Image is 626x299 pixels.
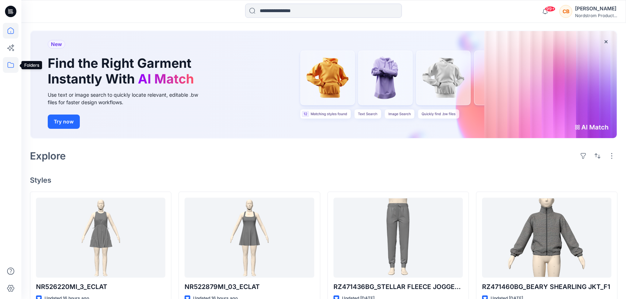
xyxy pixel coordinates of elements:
[482,198,611,278] a: RZ471460BG_BEARY SHEARLING JKT_F1
[482,282,611,292] p: RZ471460BG_BEARY SHEARLING JKT_F1
[559,5,572,18] div: CB
[51,40,62,49] span: New
[575,13,617,18] div: Nordstrom Product...
[333,198,463,278] a: RZ471436BG_STELLAR FLEECE JOGGER_TD1
[48,56,197,86] h1: Find the Right Garment Instantly With
[138,71,194,87] span: AI Match
[185,282,314,292] p: NR522879MI_03_ECLAT
[30,176,617,184] h4: Styles
[185,198,314,278] a: NR522879MI_03_ECLAT
[36,282,165,292] p: NR526220MI_3_ECLAT
[36,198,165,278] a: NR526220MI_3_ECLAT
[545,6,555,12] span: 99+
[333,282,463,292] p: RZ471436BG_STELLAR FLEECE JOGGER_TD1
[575,4,617,13] div: [PERSON_NAME]
[48,91,208,106] div: Use text or image search to quickly locate relevant, editable .bw files for faster design workflows.
[30,150,66,162] h2: Explore
[48,115,80,129] button: Try now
